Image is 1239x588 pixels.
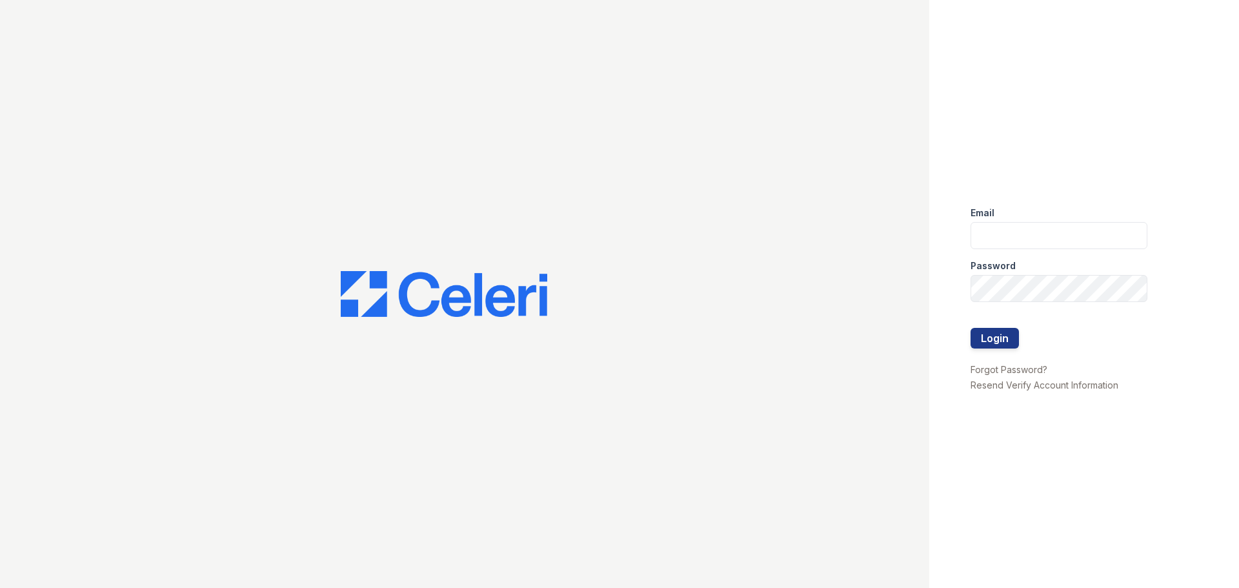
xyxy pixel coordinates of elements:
[341,271,547,318] img: CE_Logo_Blue-a8612792a0a2168367f1c8372b55b34899dd931a85d93a1a3d3e32e68fde9ad4.png
[971,380,1118,390] a: Resend Verify Account Information
[971,259,1016,272] label: Password
[971,207,994,219] label: Email
[971,364,1047,375] a: Forgot Password?
[971,328,1019,349] button: Login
